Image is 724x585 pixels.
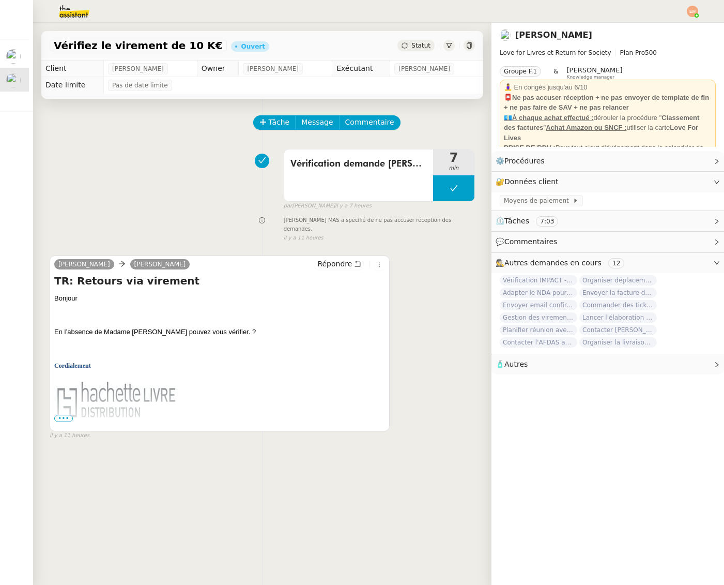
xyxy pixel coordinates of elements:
[54,274,385,288] h4: TR: Retours via virement
[317,259,352,269] span: Répondre
[567,66,623,80] app-user-label: Knowledge manager
[567,66,623,74] span: [PERSON_NAME]
[295,115,339,130] button: Message
[504,259,602,267] span: Autres demandes en cours
[197,61,239,77] td: Owner
[335,202,372,211] span: il y a 7 heures
[50,431,89,440] span: il y a 11 heures
[500,66,541,77] nz-tag: Groupe F.1
[567,74,615,80] span: Knowledge manager
[496,217,567,225] span: ⏲️
[54,328,256,336] span: En l’absence de Madame [PERSON_NAME] pouvez vous vérifier. ?
[314,258,365,269] button: Répondre
[645,49,657,56] span: 500
[579,275,657,286] span: Organiser déplacement à [GEOGRAPHIC_DATA]
[579,312,657,323] span: Lancer l'élaboration de la convention de formation
[491,232,724,252] div: 💬Commentaires
[504,196,573,206] span: Moyens de paiement
[500,29,511,41] img: users%2FtFhOaBya8rNVU5KG7br7ns1BCvi2%2Favatar%2Faa8c47da-ee6c-4101-9e7d-730f2e64f978
[553,66,558,80] span: &
[284,234,324,243] span: il y a 11 heures
[504,360,528,368] span: Autres
[491,172,724,192] div: 🔐Données client
[301,116,333,128] span: Message
[496,237,562,246] span: 💬
[496,176,563,188] span: 🔐
[290,156,427,172] span: Vérification demande [PERSON_NAME]
[504,124,698,142] strong: Love For Lives
[339,115,400,130] button: Commentaire
[579,337,657,348] span: Organiser la livraison à [GEOGRAPHIC_DATA]
[504,82,712,93] div: 🧘‍♀️ En congés jusqu'au 6/10
[284,202,372,211] small: [PERSON_NAME]
[269,116,290,128] span: Tâche
[130,260,190,269] a: [PERSON_NAME]
[398,64,450,74] span: [PERSON_NAME]
[433,164,474,173] span: min
[247,64,299,74] span: [PERSON_NAME]
[500,300,577,310] span: Envoyer email confirmation Masterclass
[515,30,592,40] a: [PERSON_NAME]
[500,337,577,348] span: Contacter l'AFDAS aujourd'hui pour contrat Zaineb
[54,362,91,369] span: Cordialement
[536,216,558,227] nz-tag: 7:03
[687,6,698,17] img: svg
[500,288,577,298] span: Adapter le NDA pour [PERSON_NAME]
[500,49,611,56] span: Love for Livres et Return for Society
[500,312,577,323] span: Gestion des virements de salaire mensuel - [DATE]
[620,49,645,56] span: Plan Pro
[504,237,557,246] span: Commentaires
[112,80,168,91] span: Pas de date limite
[500,275,577,286] span: Vérification IMPACT - AEPC CONCORDE
[491,151,724,171] div: ⚙️Procédures
[491,253,724,273] div: 🕵️Autres demandes en cours 12
[54,294,78,302] span: Bonjour
[433,152,474,164] span: 7
[54,40,223,51] span: Vérifiez le virement de 10 K€
[496,360,528,368] span: 🧴
[546,124,626,131] u: Achat Amazon ou SNCF :
[345,116,394,128] span: Commentaire
[504,177,559,186] span: Données client
[6,73,21,87] img: users%2FtFhOaBya8rNVU5KG7br7ns1BCvi2%2Favatar%2Faa8c47da-ee6c-4101-9e7d-730f2e64f978
[504,144,556,152] u: PRISE DE RDV :
[579,288,657,298] span: Envoyer la facture de l'atelier
[253,115,296,130] button: Tâche
[500,325,577,335] span: Planifier réunion avec [PERSON_NAME] le [DATE]
[411,42,430,49] span: Statut
[504,217,529,225] span: Tâches
[54,260,114,269] a: [PERSON_NAME]
[491,211,724,231] div: ⏲️Tâches 7:03
[284,216,475,233] span: [PERSON_NAME] MAS a spécifié de ne pas accuser réception des demandes.
[241,43,265,50] div: Ouvert
[41,77,104,94] td: Date limite
[579,325,657,335] span: Contacter [PERSON_NAME] pour sessions post-formation
[112,64,164,74] span: [PERSON_NAME]
[504,113,712,143] div: dérouler la procédure " " utiliser la carte
[504,157,545,165] span: Procédures
[504,94,709,112] strong: 📮Ne pas accuser réception + ne pas envoyer de template de fin + ne pas faire de SAV + ne pas rela...
[608,258,624,268] nz-tag: 12
[504,114,594,122] u: 💶À chaque achat effectué :
[41,61,104,77] td: Client
[54,378,178,422] img: Hachette_Livre_Distribution-T.jpg
[54,415,73,422] span: •••
[332,61,390,77] td: Exécutant
[504,143,712,183] div: Pour tout ajout d'événement dans le calendrier de [PERSON_NAME], inviter aux événements les deux ...
[496,155,549,167] span: ⚙️
[6,49,21,64] img: users%2F0v3yA2ZOZBYwPN7V38GNVTYjOQj1%2Favatar%2Fa58eb41e-cbb7-4128-9131-87038ae72dcb
[491,354,724,374] div: 🧴Autres
[284,202,292,211] span: par
[579,300,657,310] span: Commander des tickets restaurants [GEOGRAPHIC_DATA] - [DATE]
[496,259,628,267] span: 🕵️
